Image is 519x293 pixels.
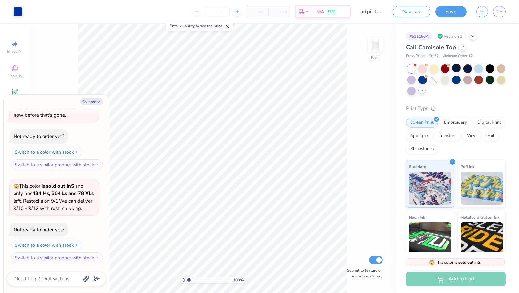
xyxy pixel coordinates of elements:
[459,260,481,265] strong: sold out in S
[371,55,380,61] div: Back
[461,214,500,221] span: Metallic & Glitter Ink
[46,183,74,189] strong: sold out in S
[496,8,503,16] span: TP
[461,172,503,205] img: Puff Ink
[343,267,383,279] label: Submit to feature on our public gallery.
[328,9,335,14] span: FREE
[406,131,432,141] div: Applique
[435,6,467,17] button: Save
[272,8,286,15] span: – –
[95,163,99,167] img: Switch to a similar product with stock
[406,32,432,40] div: # 511180A
[406,118,438,128] div: Screen Print
[11,159,103,170] button: Switch to a similar product with stock
[11,252,103,263] button: Switch to a similar product with stock
[436,32,466,40] div: Revision 3
[14,226,64,233] div: Not ready to order yet?
[11,240,82,250] button: Switch to a color with stock
[11,147,82,157] button: Switch to a color with stock
[393,6,430,17] button: Save as
[406,43,456,51] span: Cali Camisole Top
[463,131,481,141] div: Vinyl
[473,118,505,128] div: Digital Print
[233,277,244,283] span: 100 %
[14,183,94,212] span: This color is and only has left . Restocks on 9/1. We can deliver 9/10 - 9/12 with rush shipping.
[316,8,324,15] span: N/A
[166,21,233,31] div: Enter quantity to see the price.
[406,105,506,112] div: Print Type
[409,172,451,205] img: Standard
[75,243,79,247] img: Switch to a color with stock
[8,73,22,79] span: Designs
[14,183,19,189] span: 😱
[440,118,471,128] div: Embroidery
[442,53,475,59] span: Minimum Order: 12 +
[434,131,461,141] div: Transfers
[409,214,425,221] span: Neon Ink
[409,222,451,255] img: Neon Ink
[429,53,439,59] span: # fp52
[251,8,264,15] span: – –
[429,259,482,265] span: This color is .
[95,256,99,260] img: Switch to a similar product with stock
[32,190,94,197] strong: 434 Ms, 304 Ls and 78 XLs
[493,6,506,17] a: TP
[483,131,499,141] div: Foil
[369,38,382,51] img: Back
[355,5,388,18] input: Untitled Design
[406,144,438,154] div: Rhinestones
[75,150,79,154] img: Switch to a color with stock
[461,163,474,170] span: Puff Ink
[14,133,64,140] div: Not ready to order yet?
[14,97,94,118] span: There are only left of this color. Order now before that's gone.
[204,6,230,17] input: – –
[409,163,426,170] span: Standard
[461,222,503,255] img: Metallic & Glitter Ink
[429,259,435,266] span: 😱
[7,49,23,54] span: Image AI
[80,98,103,105] button: Collapse
[406,53,425,59] span: Fresh Prints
